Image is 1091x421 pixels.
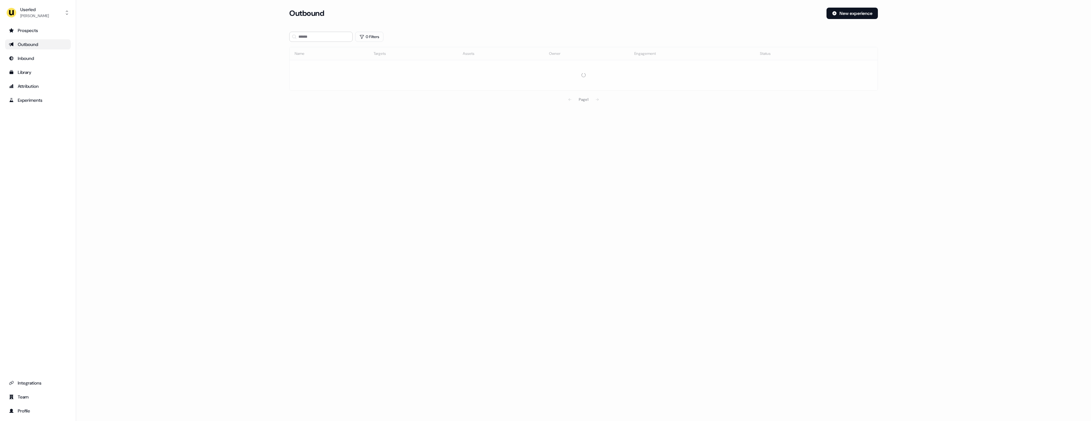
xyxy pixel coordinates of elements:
[20,6,49,13] div: Userled
[5,25,71,36] a: Go to prospects
[9,27,67,34] div: Prospects
[9,394,67,400] div: Team
[5,378,71,388] a: Go to integrations
[5,5,71,20] button: Userled[PERSON_NAME]
[9,380,67,386] div: Integrations
[9,55,67,62] div: Inbound
[9,69,67,75] div: Library
[355,32,383,42] button: 0 Filters
[5,53,71,63] a: Go to Inbound
[826,8,878,19] button: New experience
[9,408,67,414] div: Profile
[20,13,49,19] div: [PERSON_NAME]
[289,9,324,18] h3: Outbound
[5,406,71,416] a: Go to profile
[5,95,71,105] a: Go to experiments
[9,83,67,89] div: Attribution
[9,97,67,103] div: Experiments
[5,39,71,49] a: Go to outbound experience
[9,41,67,48] div: Outbound
[5,81,71,91] a: Go to attribution
[5,67,71,77] a: Go to templates
[5,392,71,402] a: Go to team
